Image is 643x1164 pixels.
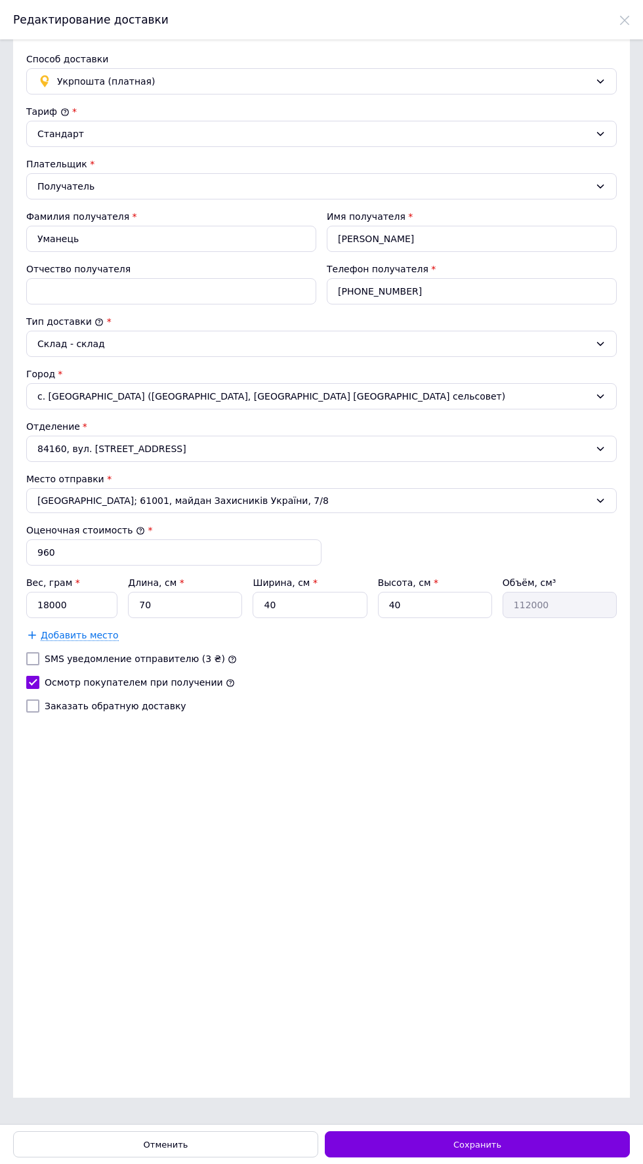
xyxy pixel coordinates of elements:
[503,576,617,589] div: Объём, см³
[26,315,617,328] div: Тип доставки
[378,577,438,588] label: Высота, см
[45,654,225,664] label: SMS уведомление отправителю (3 ₴)
[327,278,617,304] input: +380
[26,211,129,222] label: Фамилия получателя
[37,337,590,351] div: Склад - склад
[144,1140,188,1150] span: Отменить
[37,179,590,194] div: Получатель
[37,494,590,507] span: [GEOGRAPHIC_DATA]; 61001, майдан Захисників України, 7/8
[26,367,617,381] div: Город
[26,525,145,535] label: Оценочная стоимость
[26,472,617,486] div: Место отправки
[45,701,186,711] label: Заказать обратную доставку
[26,383,617,409] div: с. [GEOGRAPHIC_DATA] ([GEOGRAPHIC_DATA], [GEOGRAPHIC_DATA] [GEOGRAPHIC_DATA] сельсовет)
[26,52,617,66] div: Способ доставки
[26,436,617,462] div: 84160, вул. [STREET_ADDRESS]
[26,577,80,588] label: Вес, грам
[26,420,617,433] div: Отделение
[26,157,617,171] div: Плательщик
[37,127,590,141] div: Стандарт
[253,577,317,588] label: Ширина, см
[453,1140,501,1150] span: Сохранить
[13,13,169,26] span: Редактирование доставки
[57,74,590,89] span: Укрпошта (платная)
[26,264,131,274] label: Отчество получателя
[26,105,617,118] div: Тариф
[45,677,223,688] label: Осмотр покупателем при получении
[327,211,405,222] label: Имя получателя
[327,264,428,274] label: Телефон получателя
[41,630,119,641] span: Добавить место
[128,577,184,588] label: Длина, см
